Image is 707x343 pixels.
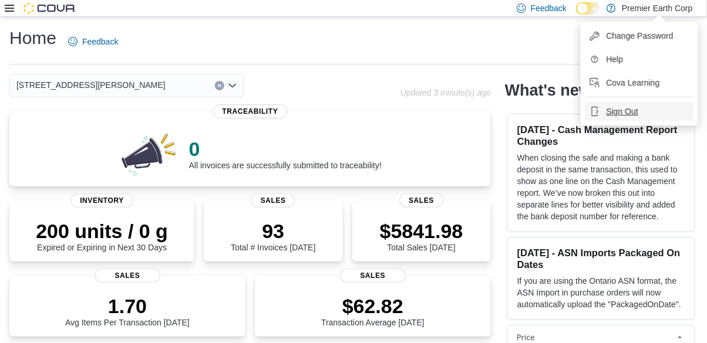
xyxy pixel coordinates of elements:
[9,26,56,50] h1: Home
[16,78,166,92] span: [STREET_ADDRESS][PERSON_NAME]
[400,88,491,97] p: Updated 3 minute(s) ago
[517,247,685,270] h3: [DATE] - ASN Imports Packaged On Dates
[585,50,693,69] button: Help
[607,77,660,89] span: Cova Learning
[189,137,382,170] div: All invoices are successfully submitted to traceability!
[517,152,685,222] p: When closing the safe and making a bank deposit in the same transaction, this used to show as one...
[251,193,295,208] span: Sales
[380,219,463,243] p: $5841.98
[585,73,693,92] button: Cova Learning
[63,30,123,53] a: Feedback
[607,53,624,65] span: Help
[517,275,685,310] p: If you are using the Ontario ASN format, the ASN Import in purchase orders will now automatically...
[607,106,638,117] span: Sign Out
[36,219,168,252] div: Expired or Expiring in Next 30 Days
[70,193,133,208] span: Inventory
[517,124,685,147] h3: [DATE] - Cash Management Report Changes
[231,219,315,252] div: Total # Invoices [DATE]
[576,2,601,15] input: Dark Mode
[340,269,406,283] span: Sales
[36,219,168,243] p: 200 units / 0 g
[213,104,287,118] span: Traceability
[585,102,693,121] button: Sign Out
[607,30,674,42] span: Change Password
[228,81,237,90] button: Open list of options
[23,2,76,14] img: Cova
[321,294,425,327] div: Transaction Average [DATE]
[622,1,693,15] p: Premier Earth Corp
[95,269,160,283] span: Sales
[65,294,190,318] p: 1.70
[399,193,443,208] span: Sales
[505,81,591,100] h2: What's new
[321,294,425,318] p: $62.82
[119,130,180,177] img: 0
[189,137,382,161] p: 0
[531,2,567,14] span: Feedback
[82,36,118,47] span: Feedback
[231,219,315,243] p: 93
[65,294,190,327] div: Avg Items Per Transaction [DATE]
[585,26,693,45] button: Change Password
[215,81,224,90] button: Clear input
[380,219,463,252] div: Total Sales [DATE]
